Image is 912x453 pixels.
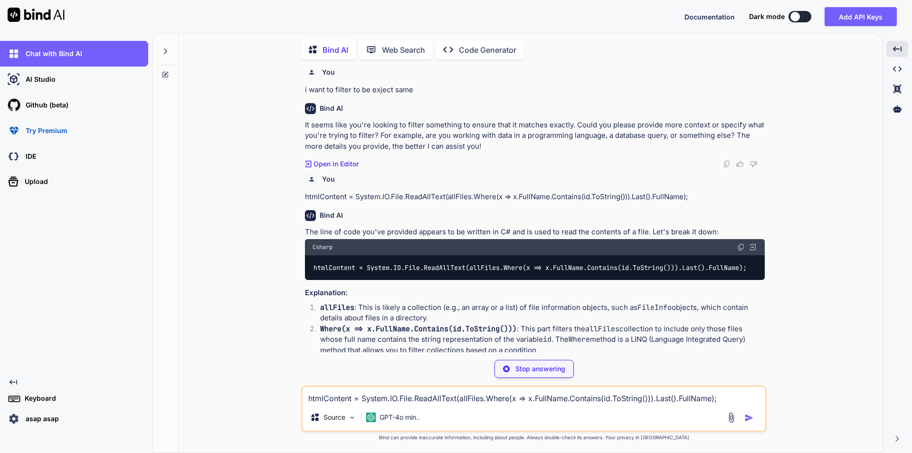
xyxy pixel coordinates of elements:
code: FileInfo [637,303,672,312]
p: The line of code you've provided appears to be written in C# and is used to read the contents of ... [305,227,765,238]
p: Stop answering [515,364,565,374]
p: htmlContent = System.IO.File.ReadAllText(allFiles.Where(x => x.FullName.Contains(id.ToString())).... [305,192,765,202]
span: Dark mode [749,12,785,21]
code: allFiles [585,324,619,334]
img: attachment [726,412,737,423]
h6: You [322,67,335,77]
p: Github (beta) [22,100,68,110]
p: Open in Editor [313,159,359,169]
p: : This is likely a collection (e.g., an array or a list) of file information objects, such as obj... [320,302,765,324]
code: id [543,335,551,344]
button: Documentation [684,12,735,22]
span: Documentation [684,13,735,21]
img: dislike [750,160,757,168]
img: settings [6,411,22,427]
img: like [736,160,744,168]
img: Bind AI [8,8,65,22]
code: Where(x => x.FullName.Contains(id.ToString())) [320,324,517,334]
img: Pick Models [348,414,356,422]
p: Code Generator [459,44,516,56]
img: copy [723,160,731,168]
span: Csharp [313,243,332,251]
h6: Bind AI [320,104,343,113]
h6: Bind AI [320,211,343,220]
p: GPT-4o min.. [380,413,420,422]
p: Chat with Bind AI [22,49,82,58]
p: asap asap [22,414,59,424]
p: Bind can provide inaccurate information, including about people. Always double-check its answers.... [301,434,767,441]
img: icon [744,413,754,423]
img: darkCloudIdeIcon [6,148,22,164]
img: ai-studio [6,71,22,87]
p: Try Premium [22,126,67,135]
p: Source [323,413,345,422]
img: chat [6,46,22,62]
p: Upload [21,177,48,186]
img: Open in Browser [749,243,757,251]
img: premium [6,123,22,139]
p: i want to filter to be exject same [305,85,765,96]
button: Add API Keys [825,7,897,26]
p: Bind AI [323,44,348,56]
p: AI Studio [22,75,56,84]
img: copy [737,243,745,251]
p: : This part filters the collection to include only those files whose full name contains the strin... [320,324,765,356]
code: htmlContent = System.IO.File.ReadAllText(allFiles.Where(x => x.FullName.Contains(id.ToString())).... [313,263,747,273]
h6: You [322,174,335,184]
p: Web Search [382,44,425,56]
img: GPT-4o mini [366,413,376,422]
p: Keyboard [21,394,56,403]
h3: Explanation: [305,288,765,299]
p: IDE [22,152,36,161]
code: allFiles [320,303,354,312]
code: Where [569,335,590,344]
p: It seems like you're looking to filter something to ensure that it matches exactly. Could you ple... [305,120,765,152]
img: githubLight [6,97,22,113]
